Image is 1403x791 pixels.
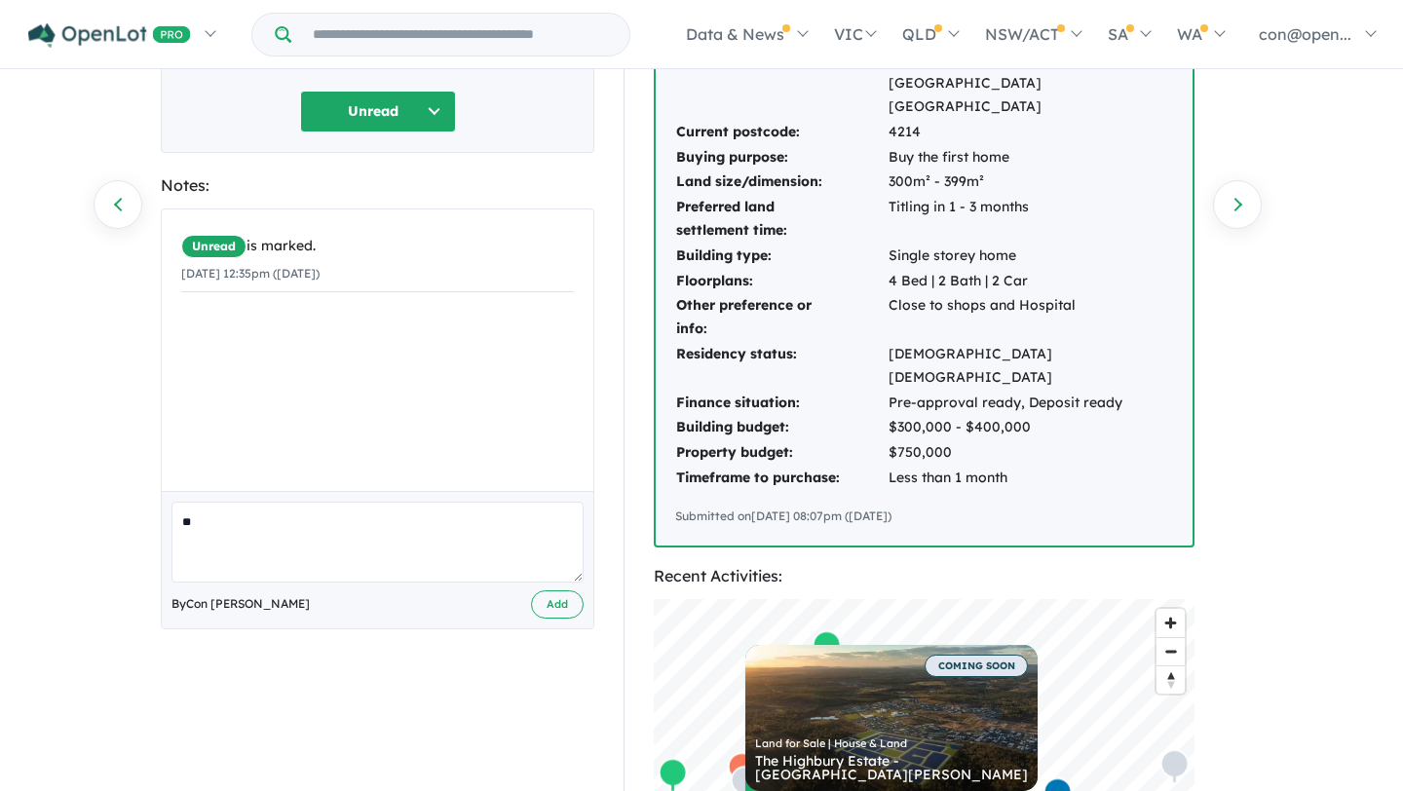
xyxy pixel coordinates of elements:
td: [GEOGRAPHIC_DATA] [PERSON_NAME][GEOGRAPHIC_DATA] [PERSON_NAME][GEOGRAPHIC_DATA] [GEOGRAPHIC_DATA] [888,25,1173,120]
button: Zoom in [1157,609,1185,637]
td: [DEMOGRAPHIC_DATA] [DEMOGRAPHIC_DATA] [888,342,1173,391]
span: By Con [PERSON_NAME] [171,594,310,614]
td: Single storey home [888,244,1173,269]
td: 4 Bed | 2 Bath | 2 Car [888,269,1173,294]
div: Map marker [728,751,757,787]
td: Preferred land settlement time: [675,195,888,244]
td: Close to shops and Hospital [888,293,1173,342]
button: Reset bearing to north [1157,665,1185,694]
button: Zoom out [1157,637,1185,665]
td: Current postcode: [675,120,888,145]
span: Unread [181,235,246,258]
div: The Highbury Estate - [GEOGRAPHIC_DATA][PERSON_NAME] [755,754,1028,781]
td: Buying purpose: [675,145,888,170]
td: 4214 [888,120,1173,145]
td: Property budget: [675,440,888,466]
div: Recent Activities: [654,563,1194,589]
div: is marked. [181,235,574,258]
span: con@open... [1259,24,1351,44]
span: Reset bearing to north [1157,666,1185,694]
div: Map marker [1160,748,1190,784]
div: Notes: [161,172,594,199]
button: Unread [300,91,456,132]
small: [DATE] 12:35pm ([DATE]) [181,266,320,281]
td: Building type: [675,244,888,269]
td: Floorplans: [675,269,888,294]
div: Map marker [813,629,842,665]
div: Submitted on [DATE] 08:07pm ([DATE]) [675,507,1173,526]
td: Titling in 1 - 3 months [888,195,1173,244]
td: Interested areas & suburbs: [675,25,888,120]
td: Building budget: [675,415,888,440]
td: Buy the first home [888,145,1173,170]
a: COMING SOON Land for Sale | House & Land The Highbury Estate - [GEOGRAPHIC_DATA][PERSON_NAME] [745,645,1038,791]
td: $750,000 [888,440,1173,466]
input: Try estate name, suburb, builder or developer [295,14,626,56]
td: Other preference or info: [675,293,888,342]
span: Zoom out [1157,638,1185,665]
td: 300m² - 399m² [888,169,1173,195]
td: Timeframe to purchase: [675,466,888,491]
td: Pre-approval ready, Deposit ready [888,391,1173,416]
span: COMING SOON [925,655,1028,677]
button: Add [531,590,584,619]
td: Residency status: [675,342,888,391]
img: Openlot PRO Logo White [28,23,191,48]
td: $300,000 - $400,000 [888,415,1173,440]
td: Less than 1 month [888,466,1173,491]
td: Finance situation: [675,391,888,416]
td: Land size/dimension: [675,169,888,195]
div: Land for Sale | House & Land [755,738,1028,749]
